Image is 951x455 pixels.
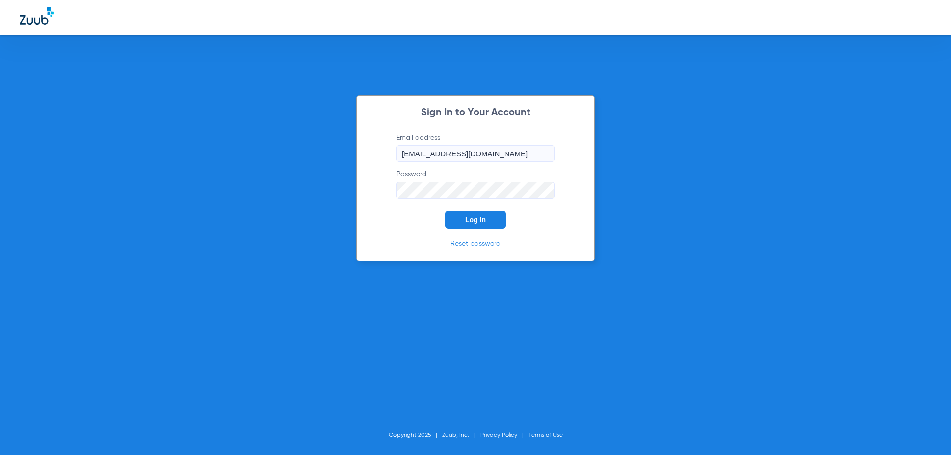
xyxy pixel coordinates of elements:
[465,216,486,224] span: Log In
[381,108,570,118] h2: Sign In to Your Account
[445,211,506,229] button: Log In
[901,407,951,455] iframe: Chat Widget
[396,182,555,199] input: Password
[528,432,563,438] a: Terms of Use
[396,133,555,162] label: Email address
[480,432,517,438] a: Privacy Policy
[396,145,555,162] input: Email address
[442,430,480,440] li: Zuub, Inc.
[20,7,54,25] img: Zuub Logo
[389,430,442,440] li: Copyright 2025
[450,240,501,247] a: Reset password
[396,169,555,199] label: Password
